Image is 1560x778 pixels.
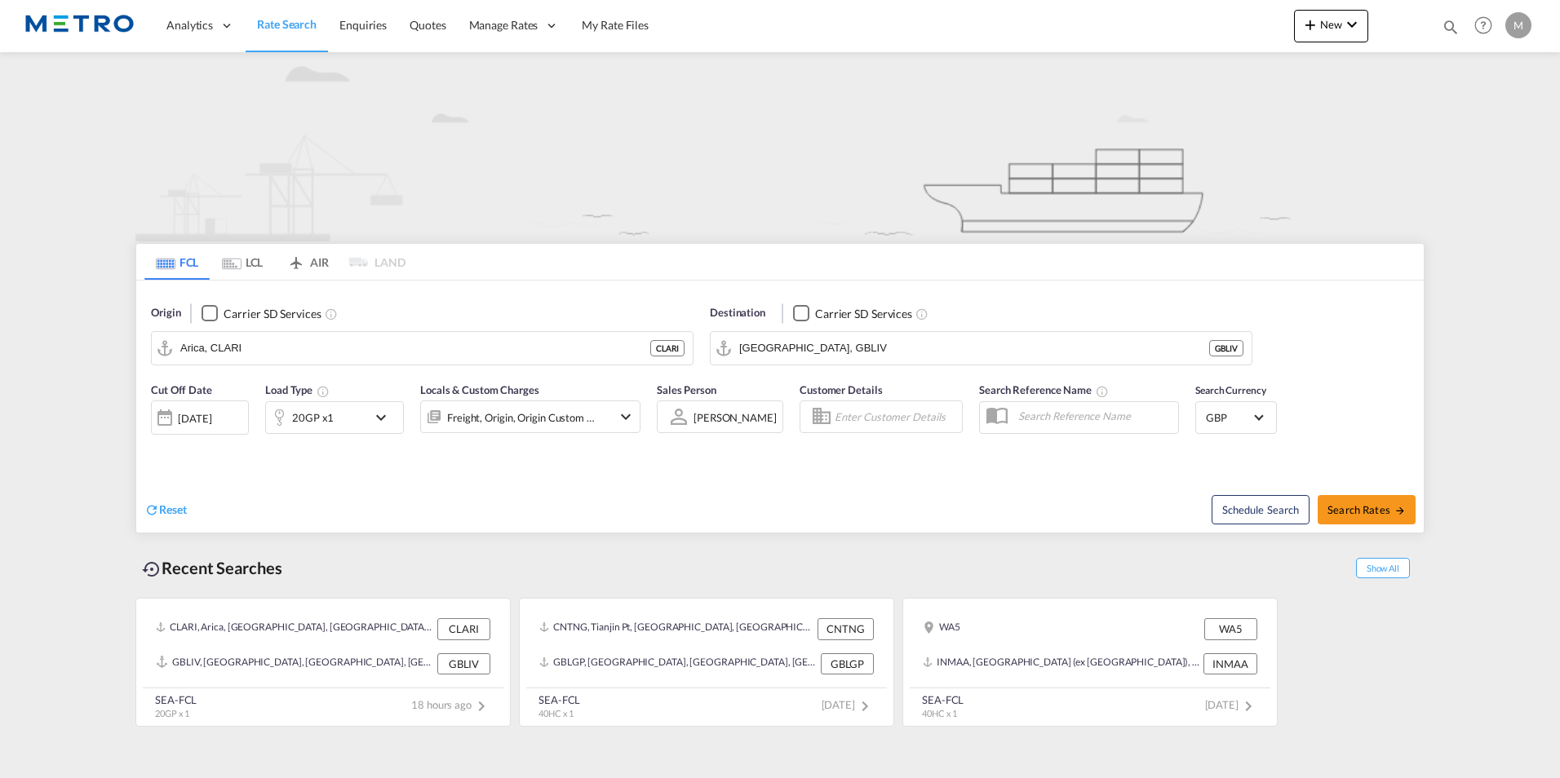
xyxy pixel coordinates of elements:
md-icon: icon-magnify [1442,18,1460,36]
div: GBLGP, London Gateway Port, United Kingdom, GB & Ireland, Europe [539,653,817,674]
span: Quotes [410,18,445,32]
span: Search Currency [1195,384,1266,396]
span: Locals & Custom Charges [420,383,539,396]
span: Help [1469,11,1497,39]
div: CLARI, Arica, Chile, South America, Americas [156,618,433,639]
md-checkbox: Checkbox No Ink [793,305,912,322]
md-icon: icon-chevron-right [472,696,491,716]
md-icon: Unchecked: Search for CY (Container Yard) services for all selected carriers.Checked : Search for... [325,307,338,320]
div: Origin Checkbox No InkUnchecked: Search for CY (Container Yard) services for all selected carrier... [136,281,1424,533]
div: GBLIV [437,653,490,674]
md-tab-item: AIR [275,244,340,280]
span: 20GP x 1 [155,708,189,718]
div: SEA-FCL [922,692,964,707]
div: [DATE] [151,400,249,435]
div: icon-magnify [1442,18,1460,42]
div: Carrier SD Services [224,306,321,322]
input: Search Reference Name [1010,404,1178,428]
div: CLARI [650,340,685,356]
div: Recent Searches [135,550,289,586]
span: Search Rates [1327,503,1406,516]
md-select: Select Currency: £ GBPUnited Kingdom Pound [1204,405,1268,429]
md-checkbox: Checkbox No Ink [202,305,321,322]
div: M [1505,12,1531,38]
span: Enquiries [339,18,387,32]
div: CLARI [437,618,490,639]
md-input-container: Arica, CLARI [152,332,693,365]
span: Customer Details [800,383,882,396]
div: Freight Origin Origin Custom Destination Factory Stuffing [447,406,596,429]
md-icon: icon-backup-restore [142,559,162,579]
md-icon: icon-chevron-down [1342,15,1362,34]
span: Cut Off Date [151,383,212,396]
span: Rate Search [257,17,317,31]
md-datepicker: Select [151,433,163,455]
div: GBLGP [821,653,874,674]
md-icon: icon-plus 400-fg [1301,15,1320,34]
span: Manage Rates [469,17,538,33]
input: Search by Port [180,336,650,360]
img: 25181f208a6c11efa6aa1bf80d4cef53.png [24,7,135,44]
span: [DATE] [1205,698,1258,711]
span: 40HC x 1 [922,708,957,718]
span: Load Type [265,383,330,396]
div: GBLIV [1209,340,1243,356]
md-icon: icon-airplane [286,253,306,265]
div: Carrier SD Services [815,306,912,322]
span: Sales Person [657,383,716,396]
span: GBP [1206,410,1252,425]
div: INMAA, Chennai (ex Madras), India, Indian Subcontinent, Asia Pacific [923,653,1199,674]
span: 18 hours ago [411,698,491,711]
md-icon: icon-chevron-right [855,696,875,716]
div: icon-refreshReset [144,502,187,519]
button: Search Ratesicon-arrow-right [1318,495,1416,524]
div: 20GP x1 [292,406,334,429]
md-select: Sales Person: Marcel Thomas [692,405,778,429]
div: Help [1469,11,1505,41]
div: CNTNG [818,618,874,639]
span: [DATE] [822,698,875,711]
span: Reset [159,502,187,516]
md-tab-item: FCL [144,244,210,280]
span: Destination [710,305,765,321]
img: new-FCL.png [135,52,1425,241]
span: Search Reference Name [979,383,1109,396]
div: CNTNG, Tianjin Pt, China, Greater China & Far East Asia, Asia Pacific [539,618,813,639]
md-pagination-wrapper: Use the left and right arrow keys to navigate between tabs [144,244,406,280]
md-tab-item: LCL [210,244,275,280]
button: Note: By default Schedule search will only considerorigin ports, destination ports and cut off da... [1212,495,1310,524]
input: Search by Port [739,336,1209,360]
div: 20GP x1icon-chevron-down [265,401,404,434]
md-icon: Your search will be saved by the below given name [1096,385,1109,398]
recent-search-card: CLARI, Arica, [GEOGRAPHIC_DATA], [GEOGRAPHIC_DATA], [GEOGRAPHIC_DATA] CLARIGBLIV, [GEOGRAPHIC_DAT... [135,598,511,727]
span: Show All [1356,558,1410,578]
input: Enter Customer Details [835,404,957,429]
md-icon: icon-arrow-right [1394,505,1406,516]
md-icon: Select multiple loads to view rates [317,385,330,398]
span: New [1301,18,1362,31]
div: [DATE] [178,411,211,426]
md-input-container: Liverpool, GBLIV [711,332,1252,365]
span: Analytics [166,17,213,33]
div: SEA-FCL [538,692,580,707]
div: [PERSON_NAME] [694,411,777,424]
recent-search-card: CNTNG, Tianjin Pt, [GEOGRAPHIC_DATA], [GEOGRAPHIC_DATA] & [GEOGRAPHIC_DATA], [GEOGRAPHIC_DATA] CN... [519,598,894,727]
div: WA5 [923,618,960,639]
div: WA5 [1204,618,1257,639]
md-icon: Unchecked: Search for CY (Container Yard) services for all selected carriers.Checked : Search for... [915,307,928,320]
md-icon: icon-refresh [144,502,159,517]
md-icon: icon-chevron-right [1239,696,1258,716]
div: SEA-FCL [155,692,197,707]
span: My Rate Files [582,18,649,32]
span: 40HC x 1 [538,708,574,718]
div: INMAA [1203,653,1257,674]
recent-search-card: WA5 WA5INMAA, [GEOGRAPHIC_DATA] (ex [GEOGRAPHIC_DATA]), [GEOGRAPHIC_DATA], [GEOGRAPHIC_DATA], [GE... [902,598,1278,727]
span: Origin [151,305,180,321]
md-icon: icon-chevron-down [371,408,399,427]
div: GBLIV, Liverpool, United Kingdom, GB & Ireland, Europe [156,653,433,674]
div: Freight Origin Origin Custom Destination Factory Stuffingicon-chevron-down [420,400,640,433]
button: icon-plus 400-fgNewicon-chevron-down [1294,10,1368,42]
md-icon: icon-chevron-down [616,407,636,427]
